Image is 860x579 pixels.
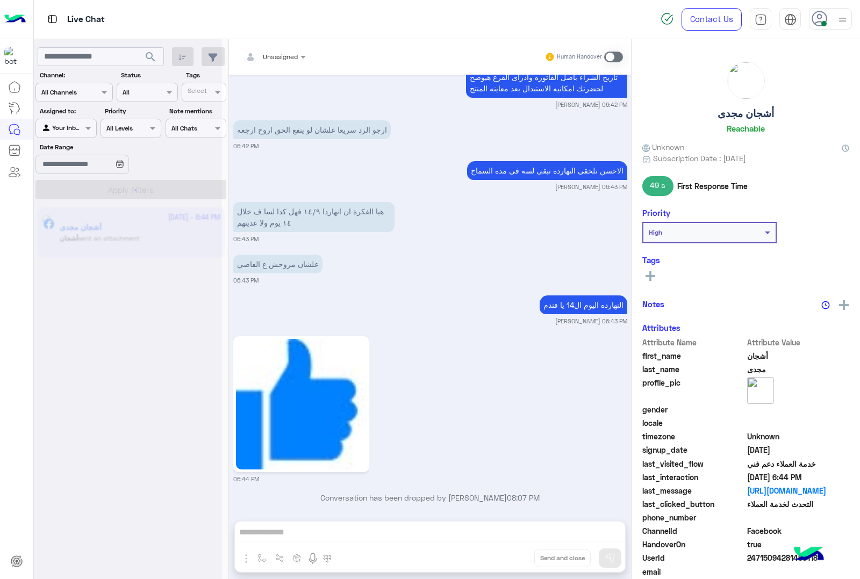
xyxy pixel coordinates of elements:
[642,444,745,455] span: signup_date
[718,107,774,120] h5: أشجان مجدى
[750,8,771,31] a: tab
[747,417,850,429] span: null
[836,13,849,26] img: profile
[642,485,745,496] span: last_message
[467,161,627,180] p: 14/10/2025, 6:43 PM
[839,300,849,310] img: add
[747,472,850,483] span: 2025-10-14T15:44:50.29Z
[233,255,322,273] p: 14/10/2025, 6:43 PM
[642,323,680,332] h6: Attributes
[642,337,745,348] span: Attribute Name
[4,8,26,31] img: Logo
[46,12,59,26] img: tab
[747,552,850,563] span: 24715094281483118
[642,552,745,563] span: UserId
[642,539,745,550] span: HandoverOn
[747,485,850,496] a: [URL][DOMAIN_NAME]
[507,493,540,502] span: 08:07 PM
[233,235,259,243] small: 06:43 PM
[677,180,748,192] span: First Response Time
[747,566,850,577] span: null
[233,492,627,503] p: Conversation has been dropped by [PERSON_NAME]
[784,13,797,26] img: tab
[233,120,391,139] p: 14/10/2025, 6:42 PM
[747,404,850,415] span: null
[233,202,395,232] p: 14/10/2025, 6:43 PM
[67,12,105,27] p: Live Chat
[790,536,828,574] img: hulul-logo.png
[642,431,745,442] span: timezone
[233,276,259,285] small: 06:43 PM
[534,549,591,567] button: Send and close
[747,337,850,348] span: Attribute Value
[727,124,765,133] h6: Reachable
[263,53,298,61] span: Unassigned
[747,458,850,469] span: خدمة العملاء دعم فني
[821,301,830,309] img: notes
[642,472,745,483] span: last_interaction
[555,317,627,325] small: [PERSON_NAME] 06:43 PM
[236,339,367,469] img: 39178562_1505197616293642_5411344281094848512_n.png
[557,53,602,61] small: Human Handover
[728,62,764,99] img: picture
[755,13,767,26] img: tab
[555,183,627,191] small: [PERSON_NAME] 06:43 PM
[642,458,745,469] span: last_visited_flow
[747,539,850,550] span: true
[649,228,662,236] b: High
[642,208,670,218] h6: Priority
[642,377,745,402] span: profile_pic
[661,12,673,25] img: spinner
[466,56,627,98] p: 14/10/2025, 6:42 PM
[747,350,850,361] span: أشجان
[682,8,742,31] a: Contact Us
[642,566,745,577] span: email
[642,525,745,537] span: ChannelId
[653,153,746,164] span: Subscription Date : [DATE]
[642,176,673,196] span: 49 s
[233,475,259,483] small: 06:44 PM
[747,364,850,375] span: مجدى
[642,512,745,523] span: phone_number
[642,417,745,429] span: locale
[642,255,849,265] h6: Tags
[555,100,627,109] small: [PERSON_NAME] 06:42 PM
[747,498,850,510] span: التحدث لخدمة العملاء
[747,512,850,523] span: null
[747,525,850,537] span: 0
[642,364,745,375] span: last_name
[540,295,627,314] p: 14/10/2025, 6:43 PM
[4,47,24,66] img: 713415422032625
[747,431,850,442] span: Unknown
[186,86,207,98] div: Select
[118,180,137,199] div: loading...
[747,377,774,404] img: picture
[642,141,684,153] span: Unknown
[642,498,745,510] span: last_clicked_button
[642,404,745,415] span: gender
[233,142,259,150] small: 06:42 PM
[642,350,745,361] span: first_name
[642,299,664,309] h6: Notes
[747,444,850,455] span: 2025-10-13T21:56:24.102Z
